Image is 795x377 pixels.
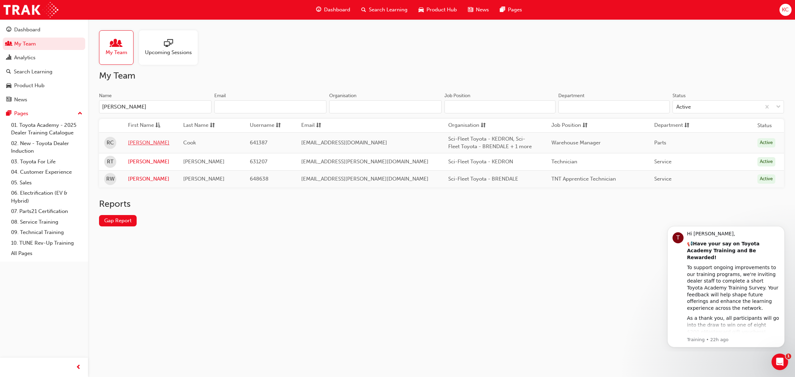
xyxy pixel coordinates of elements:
div: Active [757,138,775,147]
span: Product Hub [426,6,457,14]
a: My Team [3,38,85,50]
span: search-icon [361,6,366,14]
button: KC [779,4,792,16]
button: Pages [3,107,85,120]
a: 06. Electrification (EV & Hybrid) [8,188,85,206]
a: My Team [99,30,139,65]
span: sorting-icon [316,121,321,130]
div: Pages [14,110,28,118]
span: Warehouse Manager [551,140,601,146]
span: RW [106,175,115,183]
span: RC [107,139,114,147]
span: asc-icon [155,121,160,130]
a: 08. Service Training [8,217,85,227]
span: Last Name [183,121,208,130]
div: Name [99,92,112,99]
span: Pages [508,6,522,14]
input: Job Position [444,100,556,113]
a: Product Hub [3,79,85,92]
span: [EMAIL_ADDRESS][PERSON_NAME][DOMAIN_NAME] [301,176,429,182]
div: Department [558,92,585,99]
input: Name [99,100,212,113]
div: Organisation [329,92,356,99]
a: Upcoming Sessions [139,30,203,65]
input: Organisation [329,100,442,113]
a: [PERSON_NAME] [128,139,173,147]
a: Gap Report [99,215,137,226]
a: Analytics [3,51,85,64]
a: 03. Toyota For Life [8,156,85,167]
span: Service [654,176,671,182]
span: Organisation [448,121,479,130]
span: car-icon [419,6,424,14]
span: 641387 [250,140,267,146]
span: 1 [786,354,791,359]
button: First Nameasc-icon [128,121,166,130]
span: pages-icon [500,6,505,14]
div: Active [757,174,775,184]
span: Department [654,121,683,130]
span: sorting-icon [276,121,281,130]
span: [EMAIL_ADDRESS][DOMAIN_NAME] [301,140,387,146]
span: up-icon [78,109,82,118]
button: Emailsorting-icon [301,121,339,130]
span: people-icon [6,41,11,47]
div: Job Position [444,92,470,99]
button: Usernamesorting-icon [250,121,288,130]
span: prev-icon [76,363,81,372]
span: pages-icon [6,111,11,117]
span: Parts [654,140,666,146]
a: 10. TUNE Rev-Up Training [8,238,85,248]
h2: Reports [99,198,784,210]
input: Department [558,100,670,113]
span: TNT Apprentice Technician [551,176,616,182]
span: sorting-icon [684,121,689,130]
div: Search Learning [14,68,52,76]
span: Sci-Fleet Toyota - KEDRON [448,159,513,165]
a: search-iconSearch Learning [356,3,413,17]
span: search-icon [6,69,11,75]
iframe: Intercom notifications message [657,220,795,351]
a: 01. Toyota Academy - 2025 Dealer Training Catalogue [8,120,85,138]
a: All Pages [8,248,85,259]
span: sorting-icon [481,121,486,130]
span: sorting-icon [210,121,215,130]
span: KC [782,6,789,14]
span: guage-icon [316,6,321,14]
button: Organisationsorting-icon [448,121,486,130]
div: News [14,96,27,104]
input: Email [214,100,327,113]
a: News [3,93,85,106]
button: Job Positionsorting-icon [551,121,589,130]
a: car-iconProduct Hub [413,3,462,17]
a: Search Learning [3,65,85,78]
a: 09. Technical Training [8,227,85,238]
span: sessionType_ONLINE_URL-icon [164,39,173,49]
span: Email [301,121,315,130]
span: news-icon [6,97,11,103]
button: DashboardMy TeamAnalyticsSearch LearningProduct HubNews [3,22,85,107]
a: 02. New - Toyota Dealer Induction [8,138,85,156]
span: down-icon [776,103,781,112]
span: guage-icon [6,27,11,33]
span: Search Learning [369,6,408,14]
a: [PERSON_NAME] [128,158,173,166]
span: news-icon [468,6,473,14]
h2: My Team [99,70,784,81]
span: 648638 [250,176,268,182]
span: Service [654,159,671,165]
button: Last Namesorting-icon [183,121,221,130]
a: 07. Parts21 Certification [8,206,85,217]
div: Analytics [14,54,36,62]
div: Dashboard [14,26,40,34]
div: Status [673,92,686,99]
span: Cook [183,140,196,146]
span: Sci-Fleet Toyota - BRENDALE [448,176,518,182]
span: News [476,6,489,14]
